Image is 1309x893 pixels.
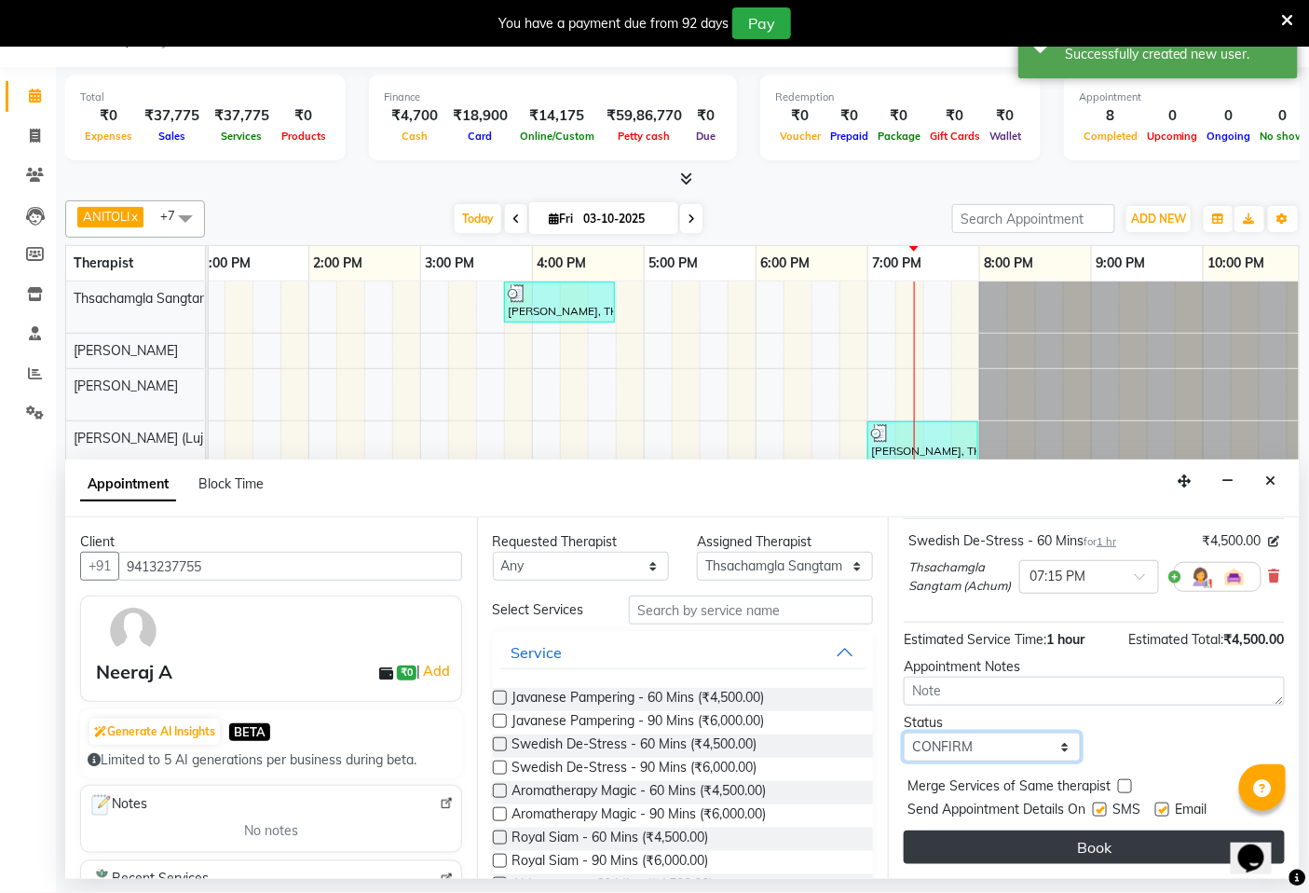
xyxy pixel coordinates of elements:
div: Requested Therapist [493,532,669,552]
span: Send Appointment Details On [907,800,1085,823]
a: 1:00 PM [198,250,256,277]
a: 2:00 PM [309,250,368,277]
span: ₹0 [397,666,416,680]
span: ₹4,500.00 [1203,531,1261,551]
img: Hairdresser.png [1190,566,1212,588]
span: Thsachamgla Sangtam (Achum) [74,290,264,307]
div: ₹37,775 [207,105,277,127]
button: Service [500,636,866,669]
span: Today [455,204,501,233]
span: ₹4,500.00 [1224,631,1285,648]
a: 9:00 PM [1092,250,1151,277]
span: BETA [229,723,270,741]
div: ₹0 [825,105,873,127]
button: Book [904,831,1285,864]
span: Royal Siam - 60 Mins (₹4,500.00) [512,828,709,851]
div: Total [80,89,331,105]
span: Online/Custom [515,130,599,143]
a: 3:00 PM [421,250,480,277]
span: Petty cash [614,130,675,143]
a: 7:00 PM [868,250,927,277]
span: Prepaid [825,130,873,143]
span: ANITOLI [83,209,130,224]
div: ₹0 [985,105,1026,127]
span: Email [1175,800,1207,823]
div: ₹0 [277,105,331,127]
a: 5:00 PM [645,250,703,277]
span: Completed [1079,130,1142,143]
div: ₹37,775 [137,105,207,127]
iframe: chat widget [1231,818,1290,874]
a: x [130,209,138,224]
small: for [1084,535,1116,548]
input: Search by Name/Mobile/Email/Code [118,552,462,581]
div: 0 [1142,105,1203,127]
span: Appointment [80,468,176,501]
span: Swedish De-Stress - 60 Mins (₹4,500.00) [512,735,757,758]
a: 4:00 PM [533,250,592,277]
span: Merge Services of Same therapist [907,776,1111,800]
span: Swedish De-Stress - 90 Mins (₹6,000.00) [512,758,757,781]
div: ₹0 [775,105,825,127]
button: Pay [732,7,791,39]
div: Service [511,641,563,664]
input: Search Appointment [952,204,1115,233]
div: ₹0 [80,105,137,127]
span: Aromatherapy Magic - 90 Mins (₹6,000.00) [512,804,767,828]
div: Select Services [479,600,615,620]
div: ₹59,86,770 [599,105,689,127]
div: 8 [1079,105,1142,127]
span: Voucher [775,130,825,143]
a: 6:00 PM [757,250,815,277]
div: [PERSON_NAME], TK08, 07:00 PM-08:00 PM, Aromatherapy Magic - 60 Mins [869,424,976,460]
span: Expenses [80,130,137,143]
div: Successfully created new user. [1065,45,1284,64]
input: Search by service name [629,596,873,625]
span: Notes [89,793,147,817]
span: Estimated Total: [1129,631,1224,648]
div: ₹0 [873,105,925,127]
span: Fri [544,212,578,226]
span: Javanese Pampering - 90 Mins (₹6,000.00) [512,711,765,735]
span: Upcoming [1142,130,1203,143]
span: Cash [397,130,432,143]
div: 0 [1203,105,1256,127]
span: Thsachamgla Sangtam (Achum) [908,558,1012,595]
div: You have a payment due from 92 days [498,14,729,34]
img: avatar [106,604,160,658]
span: Javanese Pampering - 60 Mins (₹4,500.00) [512,688,765,711]
div: [PERSON_NAME], TK06, 03:45 PM-04:45 PM, Swedish De-Stress - 60 Mins [506,284,613,320]
span: [PERSON_NAME] [74,342,178,359]
span: 1 hour [1046,631,1084,648]
span: Sales [154,130,190,143]
span: | [416,660,453,682]
input: 2025-10-03 [578,205,671,233]
span: Aromatherapy Magic - 60 Mins (₹4,500.00) [512,781,767,804]
span: [PERSON_NAME] [74,378,178,394]
span: No notes [244,821,298,841]
a: Add [420,660,453,682]
span: Ongoing [1203,130,1256,143]
div: Swedish De-Stress - 60 Mins [908,531,1116,551]
div: Finance [384,89,722,105]
div: ₹4,700 [384,105,445,127]
div: ₹18,900 [445,105,515,127]
span: ADD NEW [1131,212,1186,226]
button: ADD NEW [1126,206,1191,232]
div: Assigned Therapist [697,532,873,552]
a: 10:00 PM [1204,250,1270,277]
span: Wallet [985,130,1026,143]
div: Status [904,713,1080,733]
a: 8:00 PM [980,250,1039,277]
img: Interior.png [1223,566,1246,588]
button: Close [1258,467,1285,496]
span: Gift Cards [925,130,985,143]
div: Neeraj A [96,658,172,686]
span: Due [691,130,720,143]
button: Generate AI Insights [89,719,220,745]
span: Products [277,130,331,143]
span: Estimated Service Time: [904,631,1046,648]
div: ₹14,175 [515,105,599,127]
span: +7 [160,208,189,223]
span: Recent Services [89,869,209,891]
